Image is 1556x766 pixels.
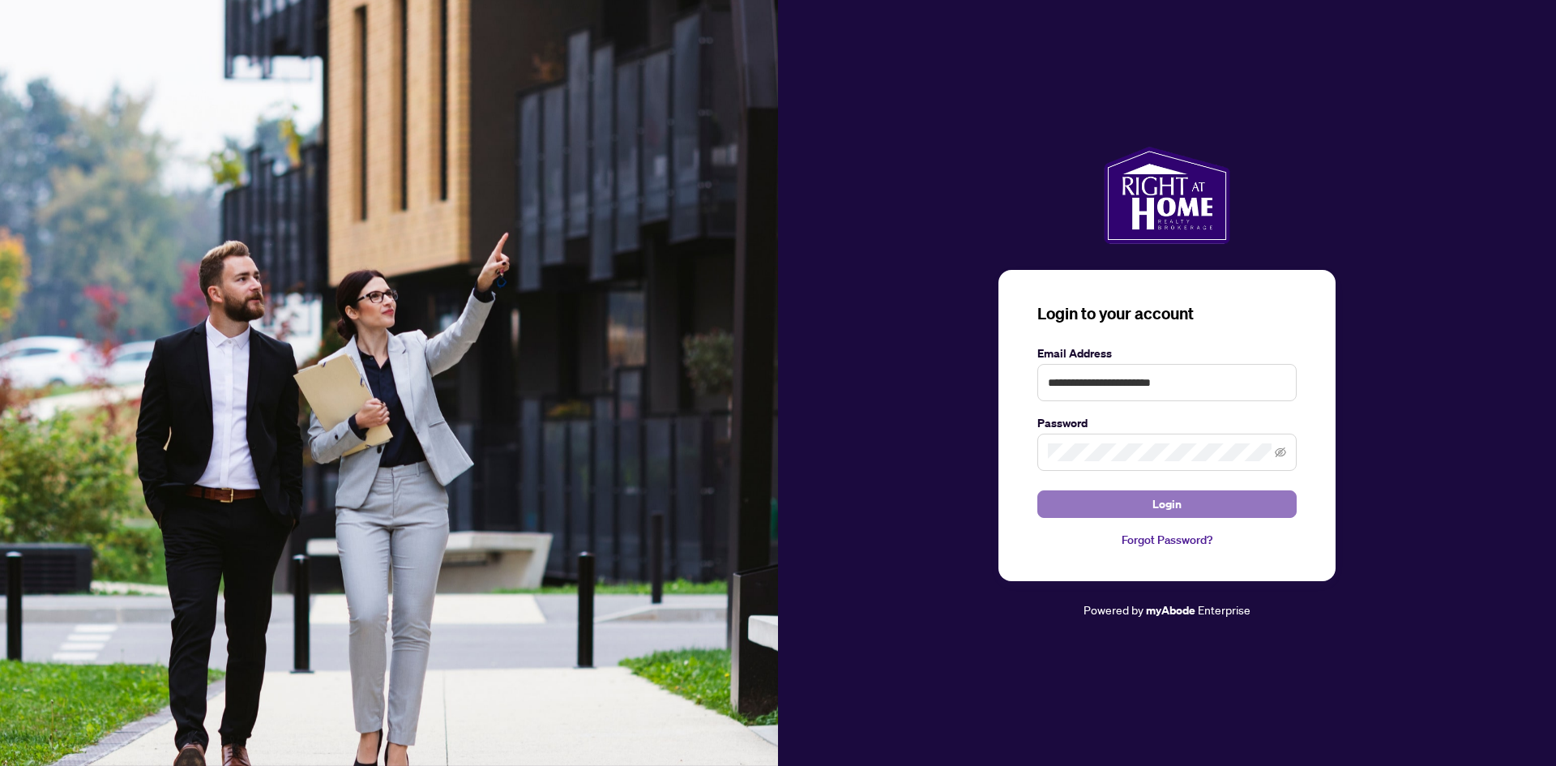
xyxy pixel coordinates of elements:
span: Login [1152,491,1182,517]
button: Login [1037,490,1297,518]
span: Powered by [1084,602,1143,617]
img: ma-logo [1104,147,1229,244]
label: Password [1037,414,1297,432]
a: Forgot Password? [1037,531,1297,549]
a: myAbode [1146,601,1195,619]
span: Enterprise [1198,602,1250,617]
span: eye-invisible [1275,447,1286,458]
label: Email Address [1037,344,1297,362]
h3: Login to your account [1037,302,1297,325]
